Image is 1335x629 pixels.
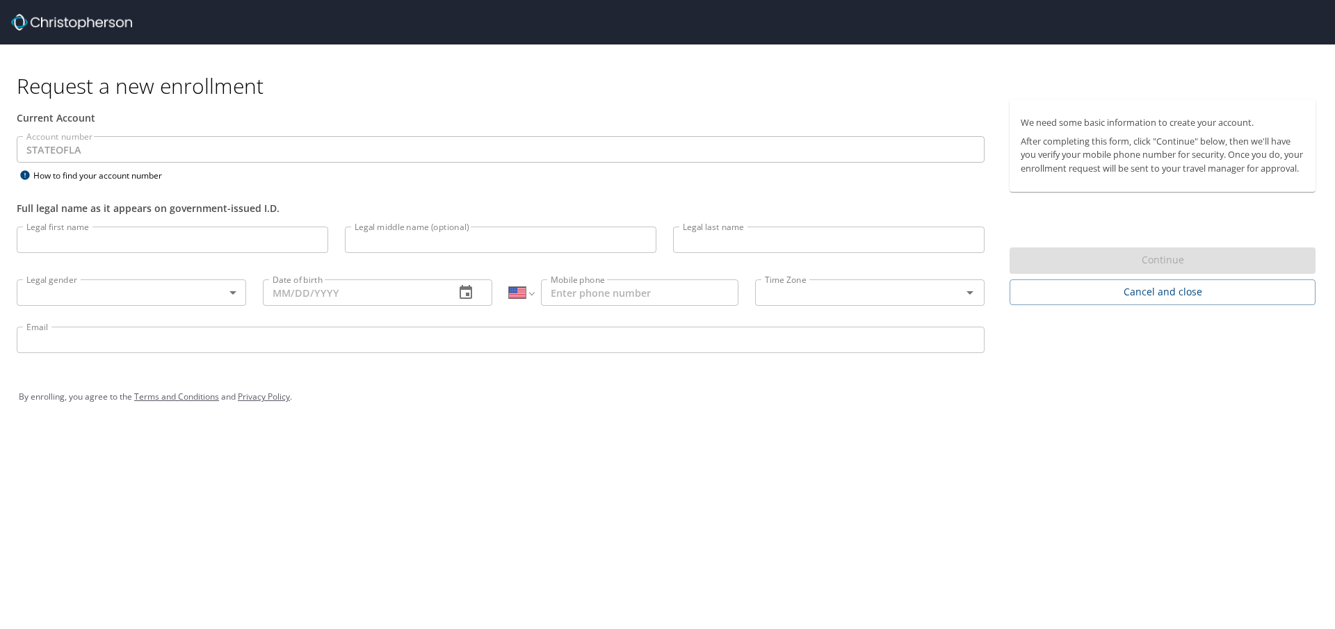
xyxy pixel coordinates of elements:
a: Terms and Conditions [134,391,219,402]
div: ​ [17,279,246,306]
button: Cancel and close [1010,279,1316,305]
p: We need some basic information to create your account. [1021,116,1304,129]
input: MM/DD/YYYY [263,279,444,306]
a: Privacy Policy [238,391,290,402]
button: Open [960,283,980,302]
div: How to find your account number [17,167,191,184]
div: Full legal name as it appears on government-issued I.D. [17,201,985,215]
p: After completing this form, click "Continue" below, then we'll have you verify your mobile phone ... [1021,135,1304,175]
div: Current Account [17,111,985,125]
input: Enter phone number [541,279,738,306]
div: By enrolling, you agree to the and . [19,379,1316,414]
h1: Request a new enrollment [17,72,1327,99]
img: cbt logo [11,14,132,31]
span: Cancel and close [1021,284,1304,301]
